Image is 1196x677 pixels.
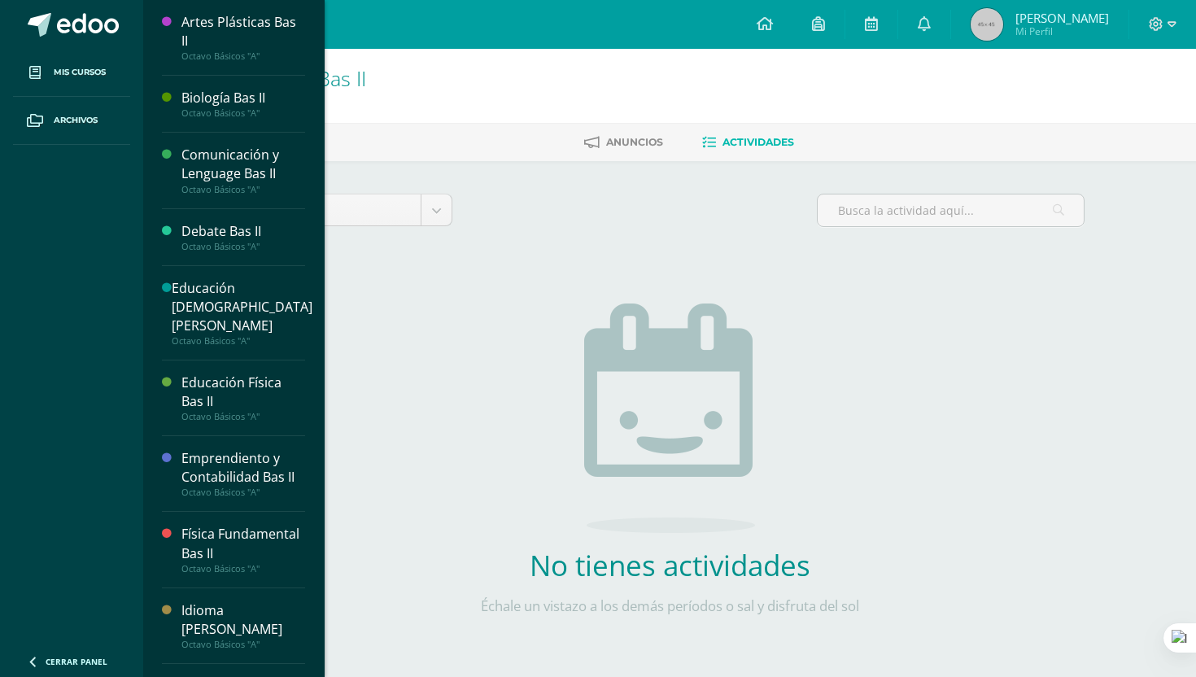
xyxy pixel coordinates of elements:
span: Actividades [722,136,794,148]
div: Octavo Básicos "A" [181,639,305,650]
a: Artes Plásticas Bas IIOctavo Básicos "A" [181,13,305,62]
div: Octavo Básicos "A" [181,411,305,422]
a: Educación Física Bas IIOctavo Básicos "A" [181,373,305,422]
span: Archivos [54,114,98,127]
a: Mis cursos [13,49,130,97]
div: Comunicación y Lenguage Bas II [181,146,305,183]
a: Biología Bas IIOctavo Básicos "A" [181,89,305,119]
div: Octavo Básicos "A" [181,107,305,119]
div: Octavo Básicos "A" [172,335,312,347]
img: 45x45 [971,8,1003,41]
a: Actividades [702,129,794,155]
div: Educación [DEMOGRAPHIC_DATA][PERSON_NAME] [172,279,312,335]
div: Octavo Básicos "A" [181,184,305,195]
div: Octavo Básicos "A" [181,563,305,574]
div: Biología Bas II [181,89,305,107]
span: Anuncios [606,136,663,148]
span: Cerrar panel [46,656,107,667]
div: Artes Plásticas Bas II [181,13,305,50]
a: Archivos [13,97,130,145]
a: Anuncios [584,129,663,155]
h2: No tienes actividades [430,546,910,584]
a: Debate Bas IIOctavo Básicos "A" [181,222,305,252]
span: Mi Perfil [1015,24,1109,38]
div: Octavo Básicos "A" [181,487,305,498]
a: Unidad 4 [255,194,452,225]
div: Octavo Básicos "A" [181,50,305,62]
p: Échale un vistazo a los demás períodos o sal y disfruta del sol [430,597,910,615]
a: Física Fundamental Bas IIOctavo Básicos "A" [181,525,305,574]
span: Mis cursos [54,66,106,79]
div: Octavo Básicos "A" [181,241,305,252]
span: [PERSON_NAME] [1015,10,1109,26]
div: Educación Física Bas II [181,373,305,411]
a: Comunicación y Lenguage Bas IIOctavo Básicos "A" [181,146,305,194]
div: Debate Bas II [181,222,305,241]
input: Busca la actividad aquí... [818,194,1084,226]
a: Idioma [PERSON_NAME]Octavo Básicos "A" [181,601,305,650]
span: Unidad 4 [268,194,408,225]
div: Idioma [PERSON_NAME] [181,601,305,639]
a: Educación [DEMOGRAPHIC_DATA][PERSON_NAME]Octavo Básicos "A" [172,279,312,347]
div: Física Fundamental Bas II [181,525,305,562]
a: Emprendiento y Contabilidad Bas IIOctavo Básicos "A" [181,449,305,498]
img: no_activities.png [584,304,755,533]
div: Emprendiento y Contabilidad Bas II [181,449,305,487]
